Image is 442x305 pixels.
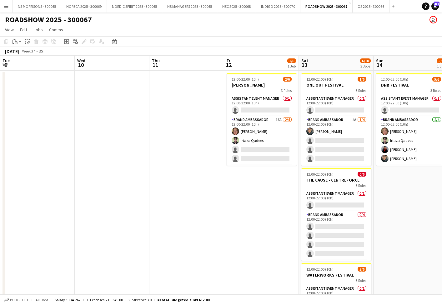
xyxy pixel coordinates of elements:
[152,58,160,63] span: Thu
[301,190,371,211] app-card-role: Assistant Event Manager0/112:00-22:00 (10h)
[301,272,371,278] h3: WATERWORKS FESTIVAL
[31,26,45,34] a: Jobs
[3,26,16,34] a: View
[287,58,296,63] span: 2/6
[429,16,437,23] app-user-avatar: Closer Payroll
[431,2,439,10] a: 254
[301,211,371,260] app-card-role: Brand Ambassador0/412:00-22:00 (10h)
[306,267,334,272] span: 12:00-22:00 (10h)
[76,61,85,68] span: 10
[256,0,300,12] button: INDIGO 2025 - 300070
[301,177,371,183] h3: THE CAUSE - CENTREFORCE
[360,58,371,63] span: 6/18
[226,61,232,68] span: 12
[301,168,371,261] app-job-card: 12:00-22:00 (10h)0/6THE CAUSE - CENTREFORCE3 RolesAssistant Event Manager0/112:00-22:00 (10h) Bra...
[13,0,61,12] button: NS MORRISONS - 300065
[301,82,371,88] h3: ONE OUT FESTIVAL
[107,0,162,12] button: NORDIC SPIRIT 2025 - 300065
[159,297,209,302] span: Total Budgeted £149 612.00
[2,61,10,68] span: 9
[227,73,297,166] app-job-card: 12:00-22:00 (10h)2/6[PERSON_NAME]3 RolesAssistant Event Manager0/112:00-22:00 (10h) Brand Ambassa...
[232,77,259,82] span: 12:00-22:00 (10h)
[358,267,366,272] span: 5/6
[227,95,297,116] app-card-role: Assistant Event Manager0/112:00-22:00 (10h)
[5,27,14,32] span: View
[162,0,217,12] button: NS MANAGERS 2025 - 300065
[356,88,366,93] span: 3 Roles
[39,49,45,53] div: BST
[217,0,256,12] button: NEC 2025 - 300068
[288,64,296,68] div: 1 Job
[18,26,30,34] a: Edit
[306,77,334,82] span: 12:00-22:00 (10h)
[301,95,371,116] app-card-role: Assistant Event Manager0/112:00-22:00 (10h)
[300,61,308,68] span: 13
[301,73,371,166] app-job-card: 12:00-22:00 (10h)1/6ONE OUT FESTIVAL3 RolesAssistant Event Manager0/112:00-22:00 (10h) Brand Amba...
[281,88,292,93] span: 3 Roles
[49,27,63,32] span: Comms
[301,58,308,63] span: Sat
[10,298,28,302] span: Budgeted
[381,77,408,82] span: 12:00-22:00 (10h)
[21,49,36,53] span: Week 37
[33,27,43,32] span: Jobs
[430,88,441,93] span: 3 Roles
[432,77,441,82] span: 5/6
[34,297,49,302] span: All jobs
[306,172,334,177] span: 12:00-22:00 (10h)
[77,58,85,63] span: Wed
[3,58,10,63] span: Tue
[300,0,353,12] button: ROADSHOW 2025 - 300067
[20,27,27,32] span: Edit
[283,77,292,82] span: 2/6
[3,297,29,303] button: Budgeted
[353,0,389,12] button: O2 2025 - 300066
[227,58,232,63] span: Fri
[227,82,297,88] h3: [PERSON_NAME]
[151,61,160,68] span: 11
[5,15,92,24] h1: ROADSHOW 2025 - 300067
[301,116,371,165] app-card-role: Brand Ambassador4A1/412:00-22:00 (10h)[PERSON_NAME]
[61,0,107,12] button: HORECA 2025 - 300069
[358,77,366,82] span: 1/6
[5,48,19,54] div: [DATE]
[227,116,297,165] app-card-role: Brand Ambassador16A2/412:00-22:00 (10h)[PERSON_NAME]Irtaza Qadees
[356,278,366,283] span: 3 Roles
[358,172,366,177] span: 0/6
[360,64,370,68] div: 3 Jobs
[55,297,209,302] div: Salary £134 267.00 + Expenses £15 345.00 + Subsistence £0.00 =
[375,61,384,68] span: 14
[376,58,384,63] span: Sun
[434,2,439,6] span: 254
[47,26,66,34] a: Comms
[356,183,366,188] span: 3 Roles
